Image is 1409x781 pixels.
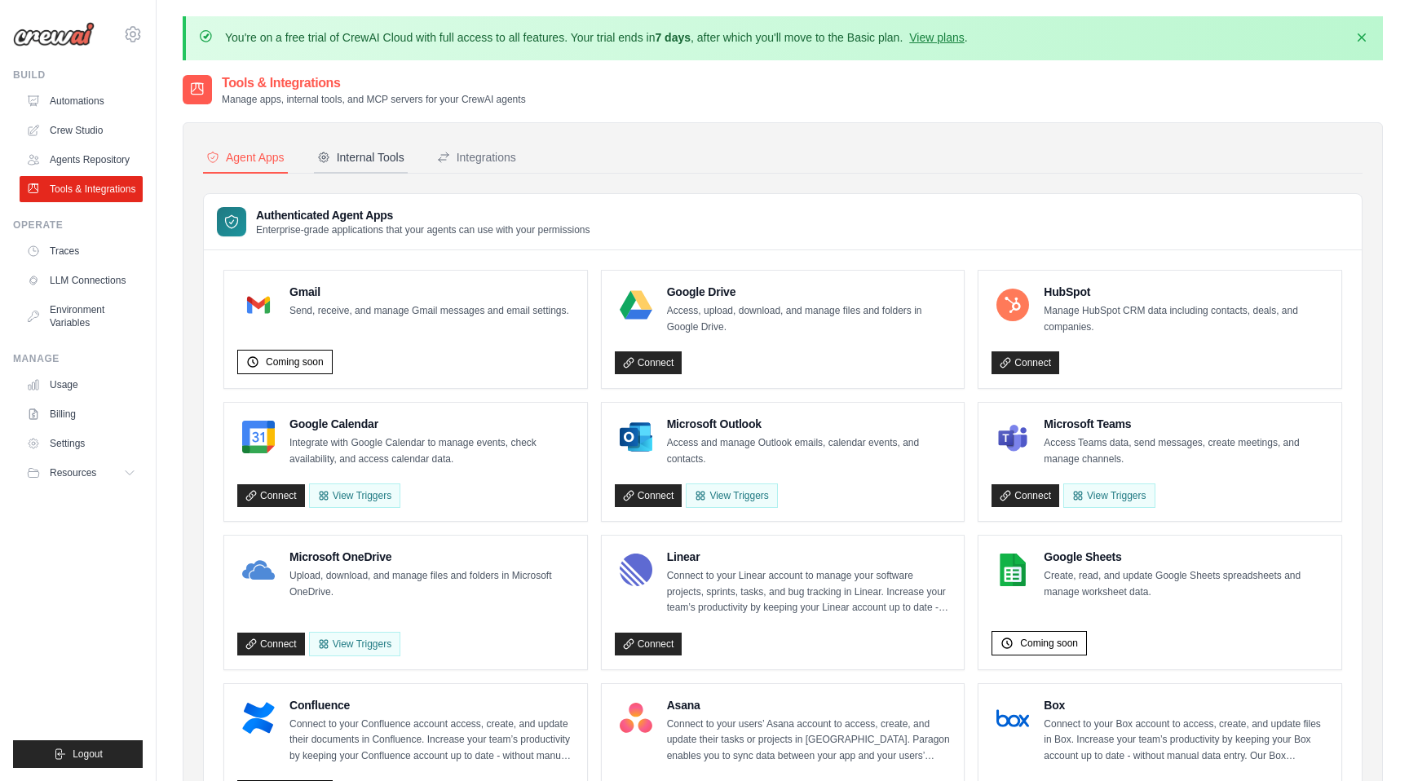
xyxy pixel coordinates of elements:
[225,29,968,46] p: You're on a free trial of CrewAI Cloud with full access to all features. Your trial ends in , aft...
[242,702,275,735] img: Confluence Logo
[1044,717,1328,765] p: Connect to your Box account to access, create, and update files in Box. Increase your team’s prod...
[289,284,569,300] h4: Gmail
[20,372,143,398] a: Usage
[206,149,285,165] div: Agent Apps
[222,73,526,93] h2: Tools & Integrations
[242,289,275,321] img: Gmail Logo
[667,717,952,765] p: Connect to your users’ Asana account to access, create, and update their tasks or projects in [GE...
[1044,697,1328,713] h4: Box
[620,289,652,321] img: Google Drive Logo
[615,484,682,507] a: Connect
[434,143,519,174] button: Integrations
[1020,637,1078,650] span: Coming soon
[996,289,1029,321] img: HubSpot Logo
[256,207,590,223] h3: Authenticated Agent Apps
[73,748,103,761] span: Logout
[289,416,574,432] h4: Google Calendar
[615,351,682,374] a: Connect
[1063,483,1155,508] : View Triggers
[317,149,404,165] div: Internal Tools
[13,22,95,46] img: Logo
[996,554,1029,586] img: Google Sheets Logo
[1044,568,1328,600] p: Create, read, and update Google Sheets spreadsheets and manage worksheet data.
[667,284,952,300] h4: Google Drive
[289,435,574,467] p: Integrate with Google Calendar to manage events, check availability, and access calendar data.
[620,554,652,586] img: Linear Logo
[20,88,143,114] a: Automations
[289,568,574,600] p: Upload, download, and manage files and folders in Microsoft OneDrive.
[13,218,143,232] div: Operate
[1044,303,1328,335] p: Manage HubSpot CRM data including contacts, deals, and companies.
[20,117,143,143] a: Crew Studio
[996,702,1029,735] img: Box Logo
[309,632,400,656] : View Triggers
[242,554,275,586] img: Microsoft OneDrive Logo
[667,416,952,432] h4: Microsoft Outlook
[266,355,324,368] span: Coming soon
[203,143,288,174] button: Agent Apps
[667,697,952,713] h4: Asana
[667,568,952,616] p: Connect to your Linear account to manage your software projects, sprints, tasks, and bug tracking...
[655,31,691,44] strong: 7 days
[620,421,652,453] img: Microsoft Outlook Logo
[1044,435,1328,467] p: Access Teams data, send messages, create meetings, and manage channels.
[1044,284,1328,300] h4: HubSpot
[13,68,143,82] div: Build
[20,267,143,293] a: LLM Connections
[1044,549,1328,565] h4: Google Sheets
[289,303,569,320] p: Send, receive, and manage Gmail messages and email settings.
[20,238,143,264] a: Traces
[20,176,143,202] a: Tools & Integrations
[50,466,96,479] span: Resources
[289,717,574,765] p: Connect to your Confluence account access, create, and update their documents in Confluence. Incr...
[20,460,143,486] button: Resources
[992,484,1059,507] a: Connect
[992,351,1059,374] a: Connect
[615,633,682,655] a: Connect
[256,223,590,236] p: Enterprise-grade applications that your agents can use with your permissions
[13,740,143,768] button: Logout
[437,149,516,165] div: Integrations
[20,430,143,457] a: Settings
[667,303,952,335] p: Access, upload, download, and manage files and folders in Google Drive.
[289,697,574,713] h4: Confluence
[686,483,777,508] : View Triggers
[667,549,952,565] h4: Linear
[237,484,305,507] a: Connect
[667,435,952,467] p: Access and manage Outlook emails, calendar events, and contacts.
[620,702,652,735] img: Asana Logo
[909,31,964,44] a: View plans
[242,421,275,453] img: Google Calendar Logo
[13,352,143,365] div: Manage
[237,633,305,655] a: Connect
[1044,416,1328,432] h4: Microsoft Teams
[289,549,574,565] h4: Microsoft OneDrive
[20,297,143,336] a: Environment Variables
[20,401,143,427] a: Billing
[314,143,408,174] button: Internal Tools
[309,483,400,508] button: View Triggers
[996,421,1029,453] img: Microsoft Teams Logo
[20,147,143,173] a: Agents Repository
[222,93,526,106] p: Manage apps, internal tools, and MCP servers for your CrewAI agents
